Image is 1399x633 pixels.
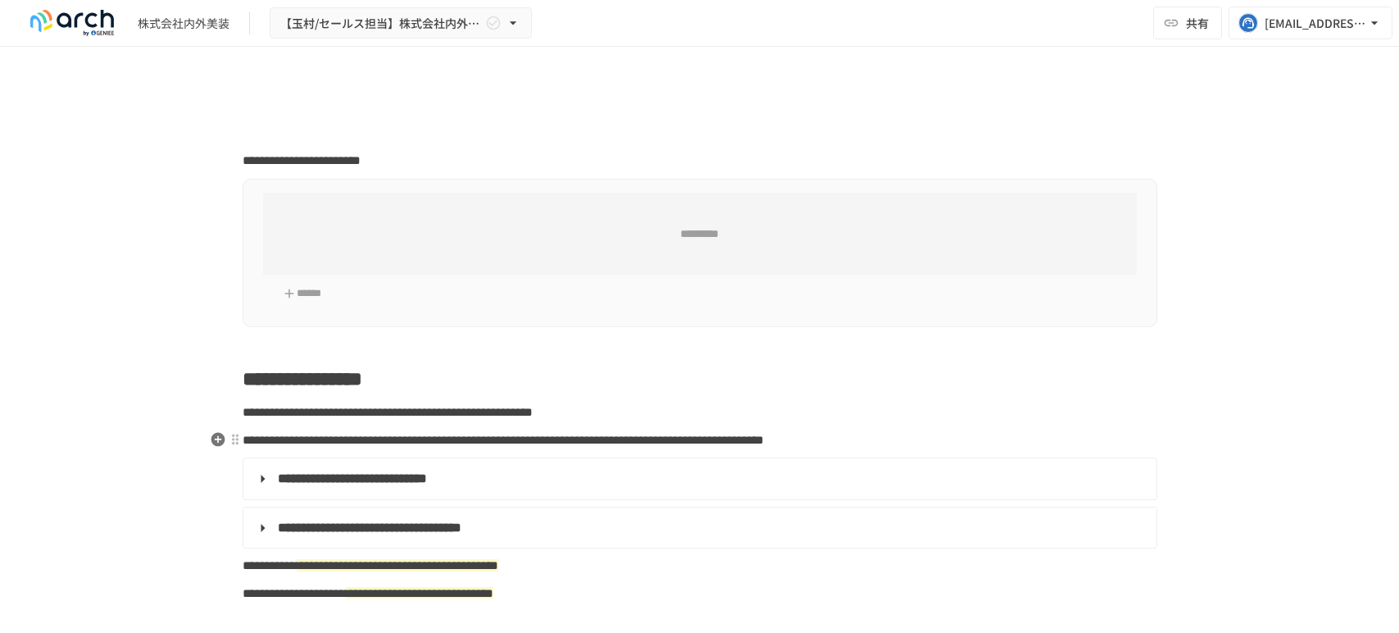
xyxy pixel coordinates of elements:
div: [EMAIL_ADDRESS][DOMAIN_NAME] [1265,13,1366,34]
button: [EMAIL_ADDRESS][DOMAIN_NAME] [1229,7,1392,39]
div: 株式会社内外美装 [138,15,229,32]
button: 共有 [1153,7,1222,39]
img: logo-default@2x-9cf2c760.svg [20,10,125,36]
button: 【玉村/セールス担当】株式会社内外美装様_初期設定サポート [270,7,532,39]
span: 【玉村/セールス担当】株式会社内外美装様_初期設定サポート [280,13,482,34]
span: 共有 [1186,14,1209,32]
